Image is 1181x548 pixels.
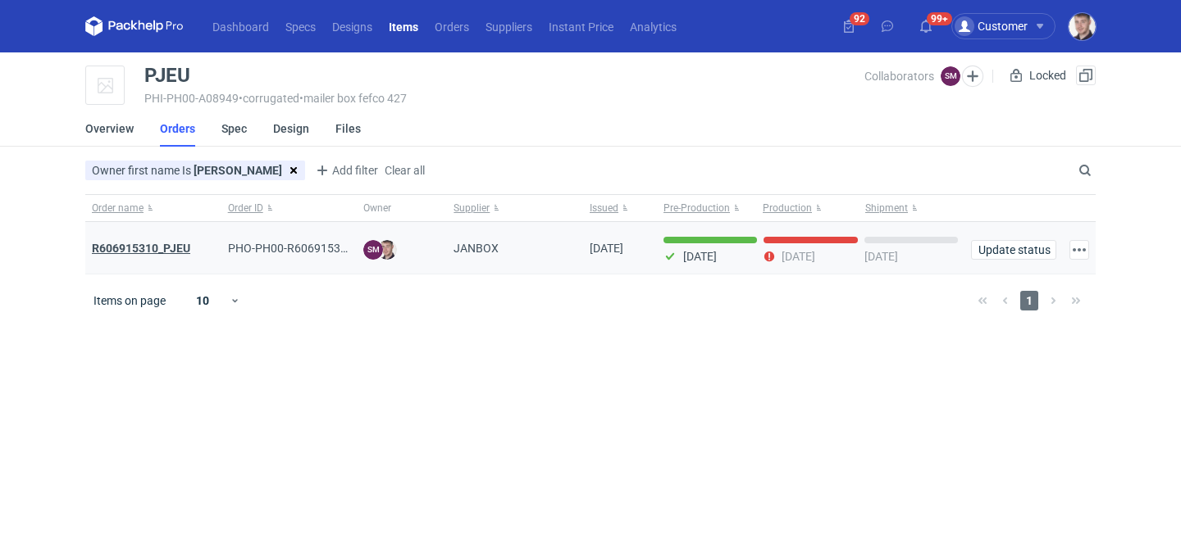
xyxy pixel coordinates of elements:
button: Add filter [312,161,379,180]
button: Shipment [862,195,964,221]
a: Orders [426,16,477,36]
button: Clear all [384,161,426,180]
span: Shipment [865,202,908,215]
button: 99+ [913,13,939,39]
a: Suppliers [477,16,540,36]
a: Spec [221,111,247,147]
span: Collaborators [864,70,934,83]
span: Issued [590,202,618,215]
button: Production [759,195,862,221]
span: PHO-PH00-R606915310_PJEU [228,242,385,255]
div: PHI-PH00-A08949 [144,92,864,105]
p: [DATE] [683,250,717,263]
button: Customer [951,13,1069,39]
button: Owner first name Is [PERSON_NAME] [85,161,282,180]
p: [DATE] [782,250,815,263]
button: Order name [85,195,221,221]
a: Instant Price [540,16,622,36]
span: JANBOX [454,240,499,256]
div: Owner first name Is [85,161,282,180]
button: Supplier [447,195,583,221]
div: Locked [1006,66,1069,85]
button: Update status [971,240,1056,260]
span: Update status [978,244,1049,256]
p: [DATE] [864,250,898,263]
button: Duplicate Item [1076,66,1096,85]
figcaption: SM [363,240,383,260]
span: Add filter [312,161,378,180]
svg: Packhelp Pro [85,16,184,36]
button: 92 [836,13,862,39]
a: Design [273,111,309,147]
input: Search [1075,161,1128,180]
button: Edit collaborators [962,66,983,87]
span: Owner [363,202,391,215]
div: JANBOX [447,222,583,274]
div: 10 [176,289,230,312]
span: Production [763,202,812,215]
img: Maciej Sikora [1069,13,1096,40]
a: Specs [277,16,324,36]
button: Order ID [221,195,358,221]
img: Maciej Sikora [377,240,397,260]
span: • corrugated [239,92,299,105]
span: • mailer box fefco 427 [299,92,407,105]
a: Items [381,16,426,36]
strong: [PERSON_NAME] [194,164,282,177]
button: Pre-Production [657,195,759,221]
a: Orders [160,111,195,147]
div: PJEU [144,66,190,85]
span: Pre-Production [663,202,730,215]
span: Order ID [228,202,263,215]
span: Order name [92,202,144,215]
a: R606915310_PJEU [92,242,190,255]
a: Analytics [622,16,685,36]
span: Clear all [385,165,425,176]
button: Issued [583,195,657,221]
span: Supplier [454,202,490,215]
span: Items on page [93,292,166,309]
span: 21/08/2025 [590,242,623,255]
a: Designs [324,16,381,36]
span: 1 [1020,291,1038,310]
div: Customer [955,16,1028,36]
a: Overview [85,111,134,147]
figcaption: SM [941,66,960,86]
button: Actions [1069,240,1089,260]
a: Files [335,111,361,147]
a: Dashboard [204,16,277,36]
